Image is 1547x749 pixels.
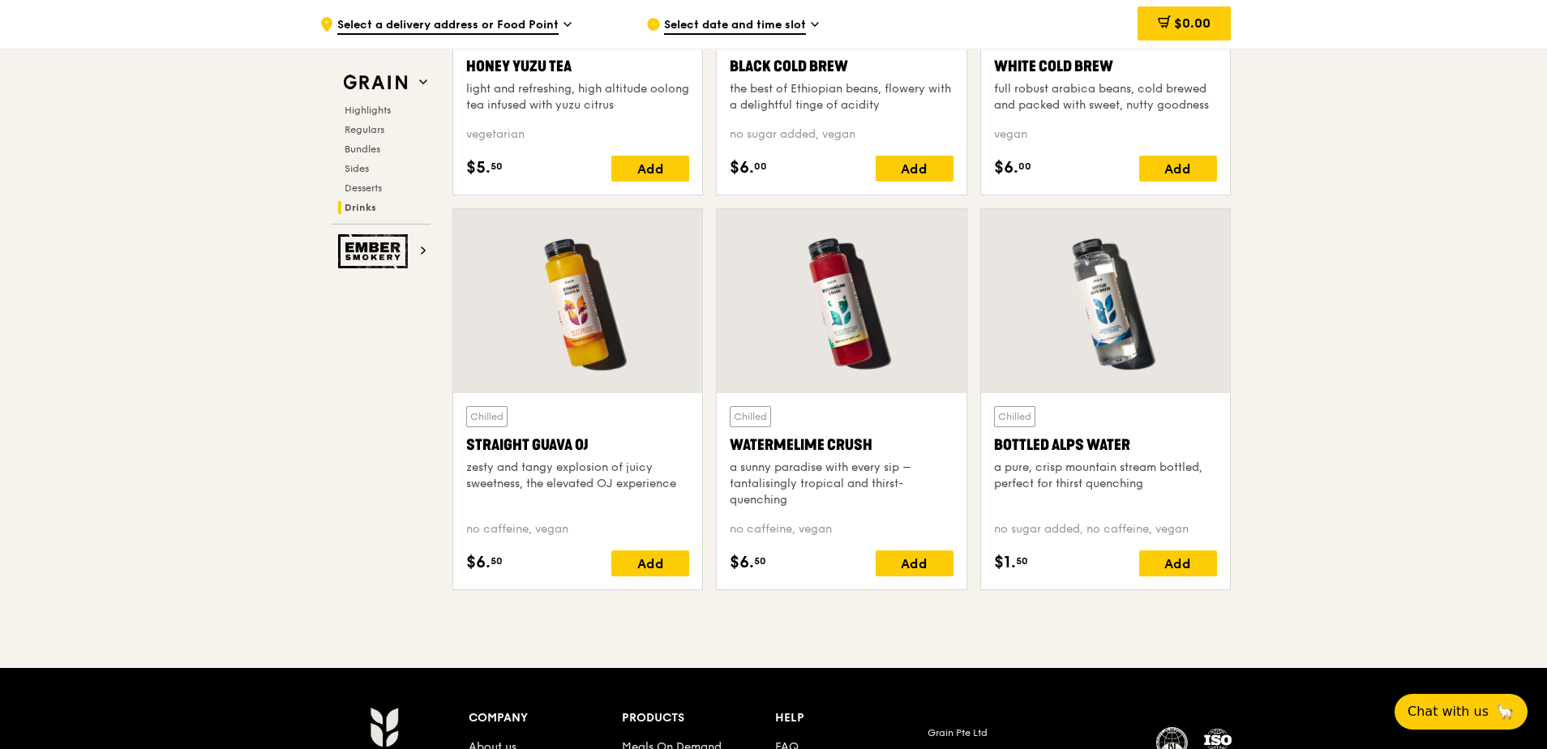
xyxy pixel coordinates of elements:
[338,68,413,97] img: Grain web logo
[730,406,771,427] div: Chilled
[466,434,689,456] div: Straight Guava OJ
[994,521,1217,537] div: no sugar added, no caffeine, vegan
[491,160,503,173] span: 50
[466,521,689,537] div: no caffeine, vegan
[345,105,391,116] span: Highlights
[876,550,953,576] div: Add
[730,81,953,113] div: the best of Ethiopian beans, flowery with a delightful tinge of acidity
[754,554,766,567] span: 50
[775,707,928,730] div: Help
[466,550,491,575] span: $6.
[466,460,689,492] div: zesty and tangy explosion of juicy sweetness, the elevated OJ experience
[466,156,491,180] span: $5.
[876,156,953,182] div: Add
[491,554,503,567] span: 50
[1495,702,1515,721] span: 🦙
[730,550,754,575] span: $6.
[1139,550,1217,576] div: Add
[622,707,775,730] div: Products
[1018,160,1031,173] span: 00
[1395,694,1528,730] button: Chat with us🦙
[370,707,398,747] img: Grain
[337,17,559,35] span: Select a delivery address or Food Point
[345,163,369,174] span: Sides
[754,160,767,173] span: 00
[338,234,413,268] img: Ember Smokery web logo
[1408,702,1489,721] span: Chat with us
[466,81,689,113] div: light and refreshing, high altitude oolong tea infused with yuzu citrus
[994,550,1016,575] span: $1.
[345,182,382,194] span: Desserts
[345,124,384,135] span: Regulars
[466,55,689,78] div: Honey Yuzu Tea
[994,460,1217,492] div: a pure, crisp mountain stream bottled, perfect for thirst quenching
[730,434,953,456] div: Watermelime Crush
[1174,15,1211,31] span: $0.00
[466,126,689,143] div: vegetarian
[730,126,953,143] div: no sugar added, vegan
[664,17,806,35] span: Select date and time slot
[994,434,1217,456] div: Bottled Alps Water
[994,81,1217,113] div: full robust arabica beans, cold brewed and packed with sweet, nutty goodness
[1139,156,1217,182] div: Add
[469,707,622,730] div: Company
[345,202,376,213] span: Drinks
[611,550,689,576] div: Add
[730,460,953,508] div: a sunny paradise with every sip – tantalisingly tropical and thirst-quenching
[345,143,380,155] span: Bundles
[994,406,1035,427] div: Chilled
[730,55,953,78] div: Black Cold Brew
[611,156,689,182] div: Add
[730,521,953,537] div: no caffeine, vegan
[730,156,754,180] span: $6.
[1016,554,1028,567] span: 50
[994,156,1018,180] span: $6.
[466,406,508,427] div: Chilled
[994,126,1217,143] div: vegan
[928,726,1137,739] div: Grain Pte Ltd
[994,55,1217,78] div: White Cold Brew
